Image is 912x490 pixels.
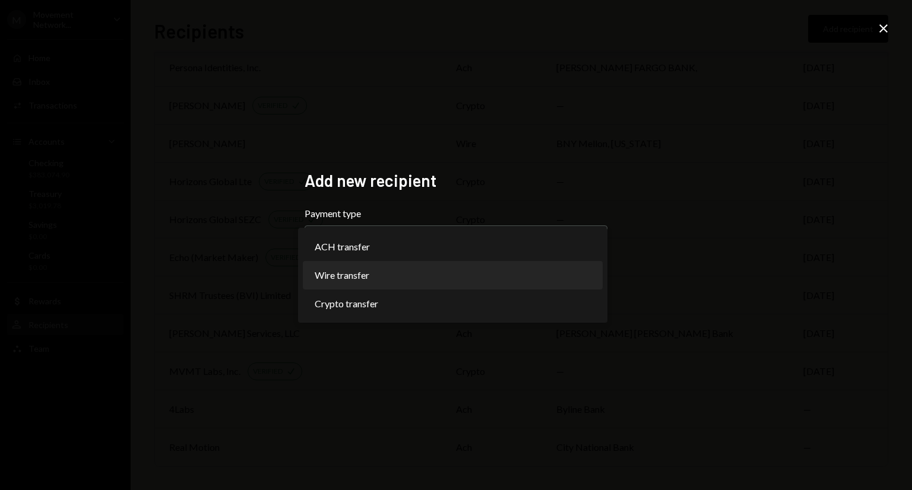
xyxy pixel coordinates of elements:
span: Crypto transfer [315,297,378,311]
h2: Add new recipient [305,169,607,192]
button: Payment type [305,225,607,259]
span: ACH transfer [315,240,370,254]
label: Payment type [305,206,607,221]
span: Wire transfer [315,268,369,282]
